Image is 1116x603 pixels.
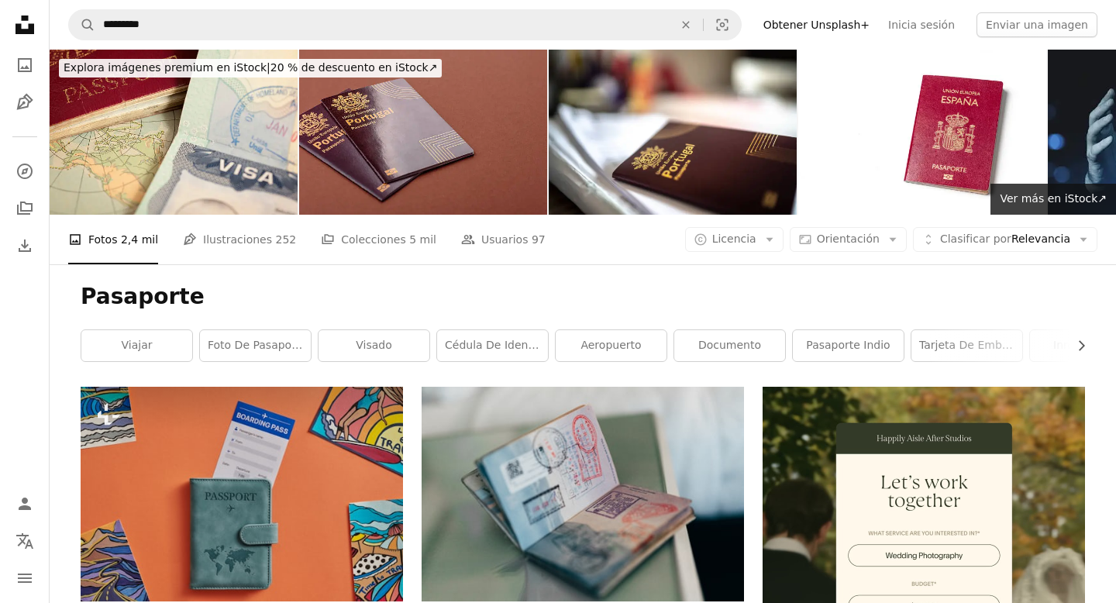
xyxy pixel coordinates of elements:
img: Caja etiquetada en blanco y rojo [422,387,744,601]
span: Explora imágenes premium en iStock | [64,61,270,74]
button: Menú [9,563,40,594]
img: Portugal passport, Portuguese document for global business [299,50,547,215]
a: aeropuerto [556,330,666,361]
a: Ilustraciones 252 [183,215,296,264]
img: Pasaporte español aislado sobre fondo blanco. Espacio de copia [798,50,1046,215]
a: Explorar [9,156,40,187]
a: Inicia sesión [879,12,964,37]
a: documento [674,330,785,361]
a: Historial de descargas [9,230,40,261]
button: Licencia [685,227,784,252]
a: Cédula de identidad [437,330,548,361]
button: Borrar [669,10,703,40]
a: Caja etiquetada en blanco y rojo [422,487,744,501]
span: 5 mil [409,231,436,248]
img: Fondo de viajes [50,50,298,215]
a: Ver más en iStock↗ [990,184,1116,215]
button: Enviar una imagen [976,12,1097,37]
button: Clasificar porRelevancia [913,227,1097,252]
button: Búsqueda visual [704,10,741,40]
form: Encuentra imágenes en todo el sitio [68,9,742,40]
span: Clasificar por [940,233,1011,245]
a: Colecciones [9,193,40,224]
img: Un pasaporte encima de un estuche de pasaporte [81,387,403,601]
a: Pasaporte indio [793,330,904,361]
img: Pasaporte portugués en el escritorio [549,50,797,215]
span: Orientación [817,233,880,245]
span: Ver más en iStock ↗ [1000,192,1107,205]
button: Orientación [790,227,907,252]
a: Usuarios 97 [461,215,546,264]
span: Licencia [712,233,756,245]
button: Idioma [9,525,40,556]
span: 252 [275,231,296,248]
button: desplazar lista a la derecha [1067,330,1085,361]
a: Explora imágenes premium en iStock|20 % de descuento en iStock↗ [50,50,451,87]
a: Ilustraciones [9,87,40,118]
a: Iniciar sesión / Registrarse [9,488,40,519]
span: Relevancia [940,232,1070,247]
a: viajar [81,330,192,361]
a: visado [319,330,429,361]
a: Un pasaporte encima de un estuche de pasaporte [81,487,403,501]
a: Colecciones 5 mil [321,215,436,264]
h1: Pasaporte [81,283,1085,311]
a: Foto de pasaporte [200,330,311,361]
div: 20 % de descuento en iStock ↗ [59,59,442,78]
a: Obtener Unsplash+ [754,12,879,37]
button: Buscar en Unsplash [69,10,95,40]
a: Fotos [9,50,40,81]
span: 97 [532,231,546,248]
a: tarjeta de embarque [911,330,1022,361]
